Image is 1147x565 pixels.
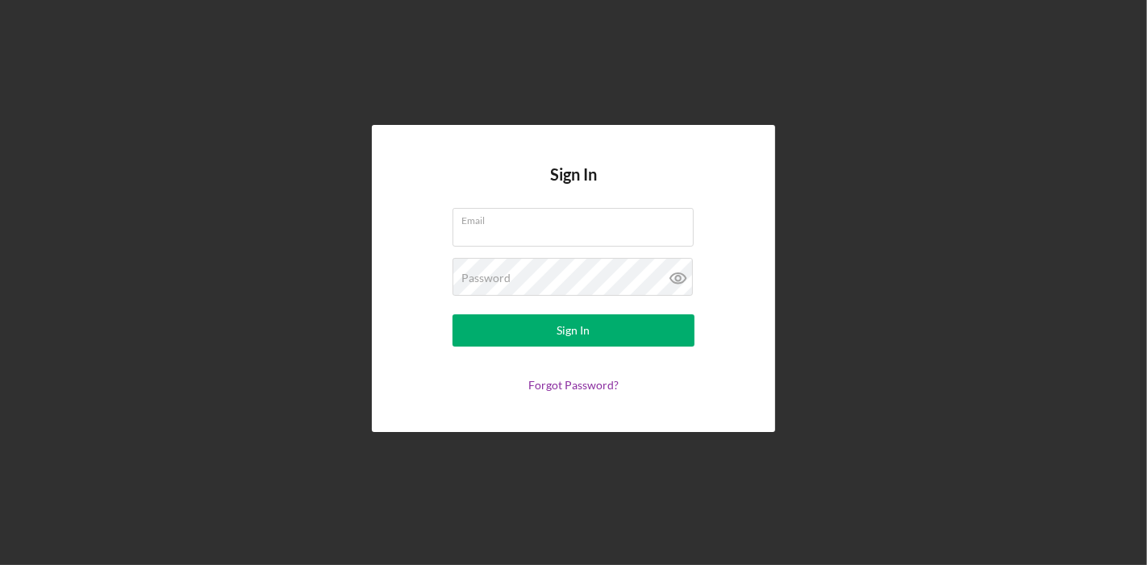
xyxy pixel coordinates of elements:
h4: Sign In [550,165,597,208]
button: Sign In [453,314,694,347]
a: Forgot Password? [528,378,619,392]
label: Password [461,272,511,285]
div: Sign In [557,314,590,347]
label: Email [461,209,694,226]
